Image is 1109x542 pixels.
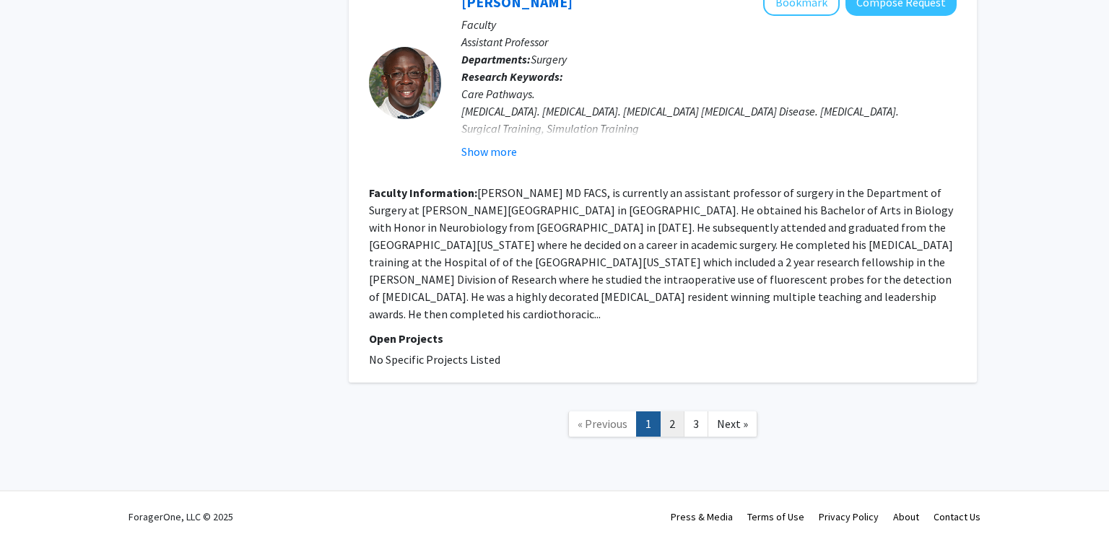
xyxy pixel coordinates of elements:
span: « Previous [578,416,627,431]
p: Faculty [461,16,957,33]
span: Next » [717,416,748,431]
div: ForagerOne, LLC © 2025 [129,491,233,542]
span: Surgery [531,52,567,66]
p: Open Projects [369,330,957,347]
nav: Page navigation [349,397,977,455]
a: About [893,510,919,523]
a: Terms of Use [747,510,804,523]
a: Contact Us [934,510,980,523]
iframe: Chat [11,477,61,531]
a: Press & Media [671,510,733,523]
b: Faculty Information: [369,185,477,200]
b: Departments: [461,52,531,66]
fg-read-more: [PERSON_NAME] MD FACS, is currently an assistant professor of surgery in the Department of Surger... [369,185,953,321]
a: Privacy Policy [819,510,879,523]
a: Next [708,411,757,437]
div: Care Pathways. [MEDICAL_DATA]. [MEDICAL_DATA]. [MEDICAL_DATA] [MEDICAL_DATA] Disease. [MEDICAL_DA... [461,85,957,154]
span: No Specific Projects Listed [369,352,500,367]
a: 2 [660,411,684,437]
a: 3 [684,411,708,437]
a: Previous Page [568,411,637,437]
b: Research Keywords: [461,69,563,84]
a: 1 [636,411,661,437]
button: Show more [461,143,517,160]
p: Assistant Professor [461,33,957,51]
